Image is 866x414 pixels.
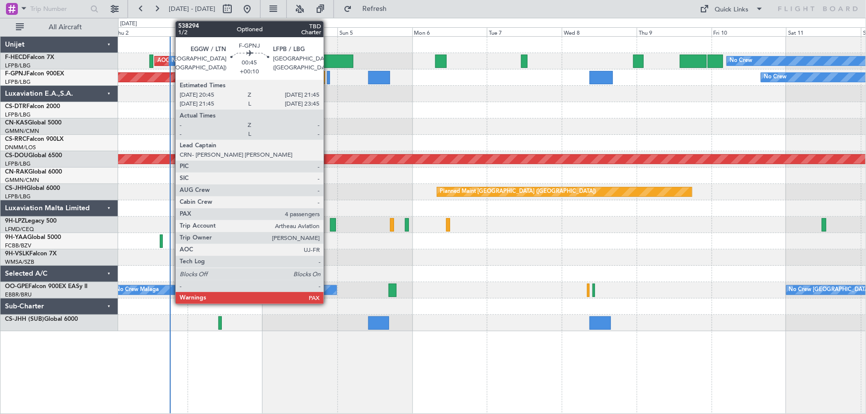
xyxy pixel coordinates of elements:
[5,284,28,290] span: OO-GPE
[169,4,215,13] span: [DATE] - [DATE]
[5,120,62,126] a: CN-KASGlobal 5000
[339,1,399,17] button: Refresh
[157,54,262,68] div: AOG Maint Paris ([GEOGRAPHIC_DATA])
[5,242,31,249] a: FCBB/BZV
[5,120,28,126] span: CN-KAS
[263,27,337,36] div: Sat 4
[5,62,31,69] a: LFPB/LBG
[5,258,34,266] a: WMSA/SZB
[786,27,861,36] div: Sat 11
[440,184,596,199] div: Planned Maint [GEOGRAPHIC_DATA] ([GEOGRAPHIC_DATA])
[5,316,44,322] span: CS-JHH (SUB)
[5,160,31,168] a: LFPB/LBG
[5,55,27,60] span: F-HECD
[188,27,263,36] div: Fri 3
[113,27,188,36] div: Thu 2
[5,185,60,191] a: CS-JHHGlobal 6000
[5,251,29,257] span: 9H-VSLK
[5,185,26,191] span: CS-JHH
[764,70,787,85] div: No Crew
[487,27,562,36] div: Tue 7
[5,104,26,110] span: CS-DTR
[5,284,87,290] a: OO-GPEFalcon 900EX EASy II
[30,1,87,16] input: Trip Number
[5,136,64,142] a: CS-RRCFalcon 900LX
[172,54,195,68] div: No Crew
[730,54,752,68] div: No Crew
[5,153,28,159] span: CS-DOU
[26,24,105,31] span: All Aircraft
[5,71,26,77] span: F-GPNJ
[715,5,749,15] div: Quick Links
[5,153,62,159] a: CS-DOUGlobal 6500
[337,27,412,36] div: Sun 5
[5,235,27,240] span: 9H-YAA
[5,55,54,60] a: F-HECDFalcon 7X
[637,27,712,36] div: Thu 9
[562,27,637,36] div: Wed 8
[712,27,787,36] div: Fri 10
[5,251,57,257] a: 9H-VSLKFalcon 7X
[116,283,159,297] div: No Crew Malaga
[5,169,28,175] span: CN-RAK
[695,1,769,17] button: Quick Links
[5,111,31,118] a: LFPB/LBG
[354,5,396,12] span: Refresh
[5,291,32,298] a: EBBR/BRU
[5,127,39,135] a: GMMN/CMN
[5,316,78,322] a: CS-JHH (SUB)Global 6000
[5,177,39,184] a: GMMN/CMN
[11,19,108,35] button: All Aircraft
[5,235,61,240] a: 9H-YAAGlobal 5000
[120,20,137,28] div: [DATE]
[5,218,25,224] span: 9H-LPZ
[5,144,36,151] a: DNMM/LOS
[5,104,60,110] a: CS-DTRFalcon 2000
[5,218,57,224] a: 9H-LPZLegacy 500
[5,193,31,200] a: LFPB/LBG
[5,169,62,175] a: CN-RAKGlobal 6000
[5,136,26,142] span: CS-RRC
[5,71,64,77] a: F-GPNJFalcon 900EX
[5,226,34,233] a: LFMD/CEQ
[5,78,31,86] a: LFPB/LBG
[412,27,487,36] div: Mon 6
